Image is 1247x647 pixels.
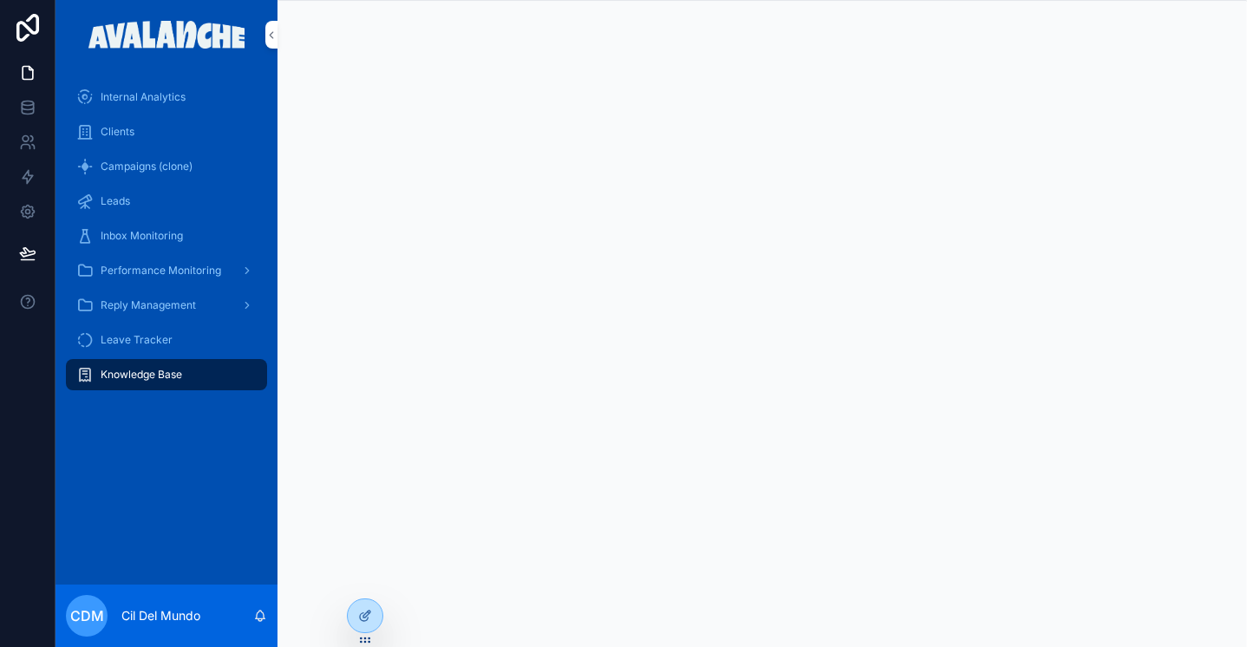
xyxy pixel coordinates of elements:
a: Leads [66,186,267,217]
a: Campaigns (clone) [66,151,267,182]
span: Clients [101,125,134,139]
span: Internal Analytics [101,90,186,104]
a: Inbox Monitoring [66,220,267,252]
span: Reply Management [101,298,196,312]
span: Campaigns (clone) [101,160,193,173]
span: Leads [101,194,130,208]
a: Performance Monitoring [66,255,267,286]
a: Clients [66,116,267,147]
img: App logo [88,21,245,49]
span: CDM [70,605,104,626]
p: Cil Del Mundo [121,607,200,624]
a: Internal Analytics [66,82,267,113]
div: scrollable content [55,69,277,413]
span: Performance Monitoring [101,264,221,278]
span: Knowledge Base [101,368,182,382]
span: Inbox Monitoring [101,229,183,243]
a: Reply Management [66,290,267,321]
a: Leave Tracker [66,324,267,356]
a: Knowledge Base [66,359,267,390]
span: Leave Tracker [101,333,173,347]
